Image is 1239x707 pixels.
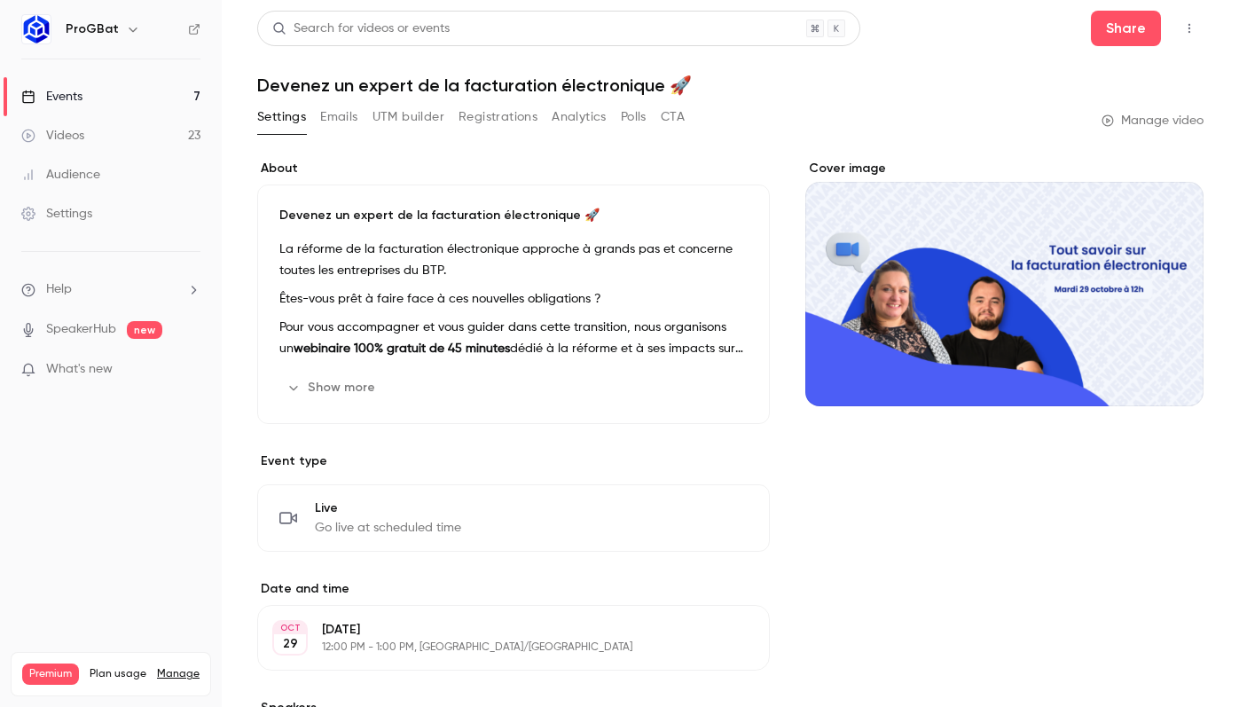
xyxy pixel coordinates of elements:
div: Search for videos or events [272,20,450,38]
button: Emails [320,103,357,131]
span: Help [46,280,72,299]
p: Êtes-vous prêt à faire face à ces nouvelles obligations ? [279,288,748,310]
button: Share [1091,11,1161,46]
button: Polls [621,103,647,131]
span: Go live at scheduled time [315,519,461,537]
span: Premium [22,664,79,685]
div: OCT [274,622,306,634]
a: Manage [157,667,200,681]
span: Live [315,499,461,517]
p: La réforme de la facturation électronique approche à grands pas et concerne toutes les entreprise... [279,239,748,281]
button: Registrations [459,103,537,131]
span: What's new [46,360,113,379]
a: Manage video [1102,112,1204,130]
p: [DATE] [322,621,676,639]
button: Settings [257,103,306,131]
div: Settings [21,205,92,223]
button: UTM builder [372,103,444,131]
div: Videos [21,127,84,145]
img: ProGBat [22,15,51,43]
button: Show more [279,373,386,402]
div: Events [21,88,82,106]
button: CTA [661,103,685,131]
p: 12:00 PM - 1:00 PM, [GEOGRAPHIC_DATA]/[GEOGRAPHIC_DATA] [322,640,676,655]
label: Cover image [805,160,1204,177]
button: Analytics [552,103,607,131]
section: Cover image [805,160,1204,406]
h6: ProGBat [66,20,119,38]
h1: Devenez un expert de la facturation électronique 🚀 [257,75,1204,96]
a: SpeakerHub [46,320,116,339]
p: Devenez un expert de la facturation électronique 🚀 [279,207,748,224]
p: Event type [257,452,770,470]
div: Audience [21,166,100,184]
p: 29 [283,635,298,653]
label: About [257,160,770,177]
label: Date and time [257,580,770,598]
strong: webinaire 100% gratuit de 45 minutes [294,342,510,355]
span: Plan usage [90,667,146,681]
li: help-dropdown-opener [21,280,200,299]
span: new [127,321,162,339]
p: Pour vous accompagner et vous guider dans cette transition, nous organisons un dédié à la réforme... [279,317,748,359]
